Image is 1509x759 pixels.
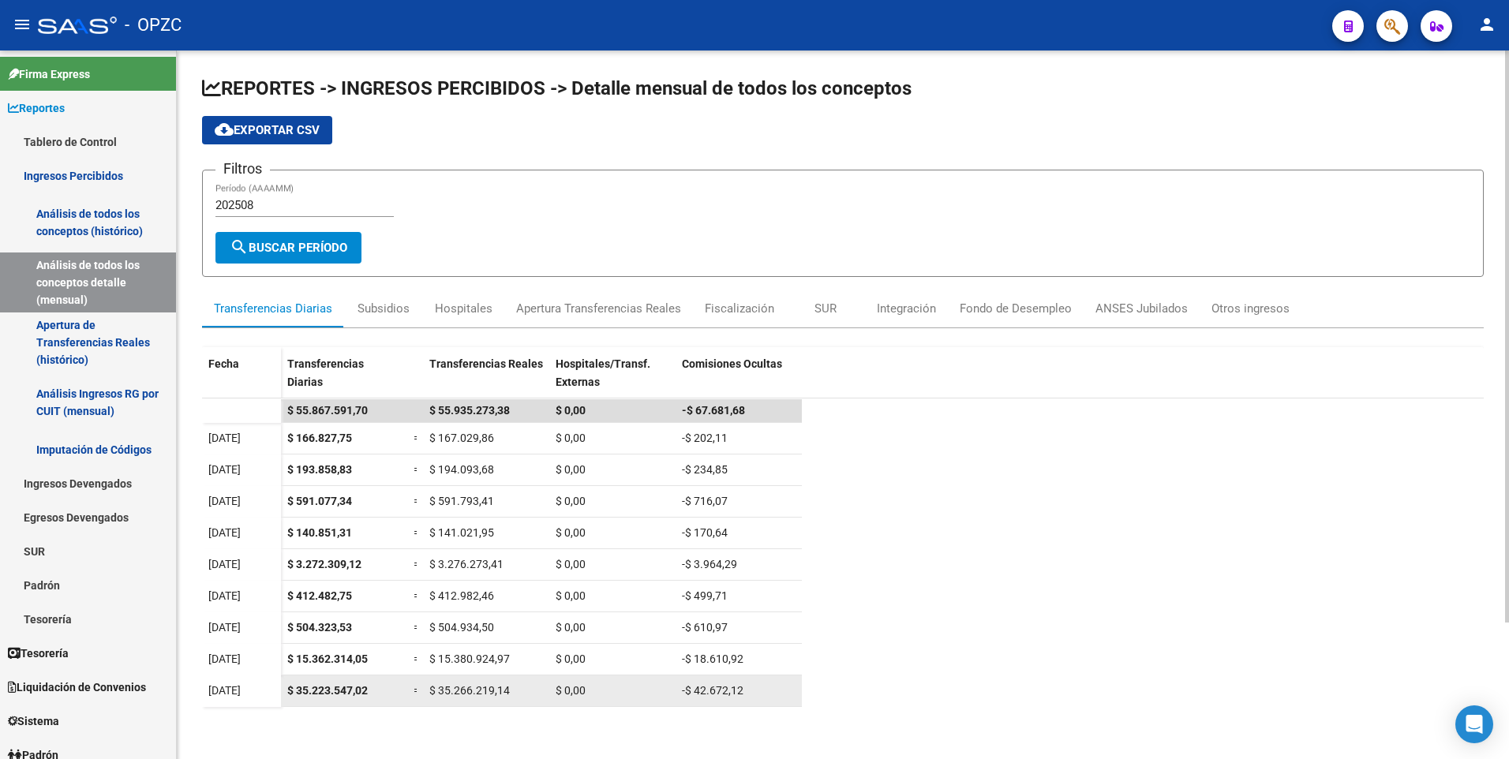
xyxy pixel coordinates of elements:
[429,652,510,665] span: $ 15.380.924,97
[423,347,549,413] datatable-header-cell: Transferencias Reales
[125,8,182,43] span: - OPZC
[549,347,676,413] datatable-header-cell: Hospitales/Transf. Externas
[8,712,59,730] span: Sistema
[208,684,241,697] span: [DATE]
[429,432,494,444] span: $ 167.029,86
[414,652,420,665] span: =
[215,123,320,137] span: Exportar CSV
[287,652,368,665] span: $ 15.362.314,05
[429,684,510,697] span: $ 35.266.219,14
[208,495,241,507] span: [DATE]
[208,652,241,665] span: [DATE]
[960,300,1072,317] div: Fondo de Desempleo
[682,495,728,507] span: -$ 716,07
[429,357,543,370] span: Transferencias Reales
[208,621,241,634] span: [DATE]
[287,684,368,697] span: $ 35.223.547,02
[682,684,743,697] span: -$ 42.672,12
[556,404,586,417] span: $ 0,00
[556,684,586,697] span: $ 0,00
[705,300,774,317] div: Fiscalización
[230,237,249,256] mat-icon: search
[287,589,352,602] span: $ 412.482,75
[814,300,837,317] div: SUR
[556,589,586,602] span: $ 0,00
[414,463,420,476] span: =
[414,432,420,444] span: =
[287,526,352,539] span: $ 140.851,31
[429,526,494,539] span: $ 141.021,95
[414,495,420,507] span: =
[287,495,352,507] span: $ 591.077,34
[287,357,364,388] span: Transferencias Diarias
[202,347,281,413] datatable-header-cell: Fecha
[208,558,241,570] span: [DATE]
[682,404,745,417] span: -$ 67.681,68
[682,621,728,634] span: -$ 610,97
[877,300,936,317] div: Integración
[8,679,146,696] span: Liquidación de Convenios
[414,558,420,570] span: =
[682,463,728,476] span: -$ 234,85
[230,241,347,255] span: Buscar Período
[215,120,234,139] mat-icon: cloud_download
[682,432,728,444] span: -$ 202,11
[429,558,504,570] span: $ 3.276.273,41
[516,300,681,317] div: Apertura Transferencias Reales
[435,300,492,317] div: Hospitales
[208,589,241,602] span: [DATE]
[556,621,586,634] span: $ 0,00
[429,589,494,602] span: $ 412.982,46
[287,463,352,476] span: $ 193.858,83
[8,645,69,662] span: Tesorería
[208,463,241,476] span: [DATE]
[414,684,420,697] span: =
[215,232,361,264] button: Buscar Período
[682,589,728,602] span: -$ 499,71
[429,621,494,634] span: $ 504.934,50
[202,77,912,99] span: REPORTES -> INGRESOS PERCIBIDOS -> Detalle mensual de todos los conceptos
[682,357,782,370] span: Comisiones Ocultas
[682,558,737,570] span: -$ 3.964,29
[281,347,407,413] datatable-header-cell: Transferencias Diarias
[414,621,420,634] span: =
[1095,300,1188,317] div: ANSES Jubilados
[676,347,802,413] datatable-header-cell: Comisiones Ocultas
[8,99,65,117] span: Reportes
[414,589,420,602] span: =
[682,652,743,665] span: -$ 18.610,92
[13,15,32,34] mat-icon: menu
[358,300,410,317] div: Subsidios
[556,463,586,476] span: $ 0,00
[1211,300,1290,317] div: Otros ingresos
[208,357,239,370] span: Fecha
[556,432,586,444] span: $ 0,00
[287,404,368,417] span: $ 55.867.591,70
[429,463,494,476] span: $ 194.093,68
[202,116,332,144] button: Exportar CSV
[556,357,650,388] span: Hospitales/Transf. Externas
[682,526,728,539] span: -$ 170,64
[556,495,586,507] span: $ 0,00
[8,65,90,83] span: Firma Express
[556,558,586,570] span: $ 0,00
[287,432,352,444] span: $ 166.827,75
[287,558,361,570] span: $ 3.272.309,12
[429,404,510,417] span: $ 55.935.273,38
[287,621,352,634] span: $ 504.323,53
[414,526,420,539] span: =
[429,495,494,507] span: $ 591.793,41
[1455,705,1493,743] div: Open Intercom Messenger
[214,300,332,317] div: Transferencias Diarias
[208,526,241,539] span: [DATE]
[556,526,586,539] span: $ 0,00
[215,158,270,180] h3: Filtros
[208,432,241,444] span: [DATE]
[1477,15,1496,34] mat-icon: person
[556,652,586,665] span: $ 0,00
